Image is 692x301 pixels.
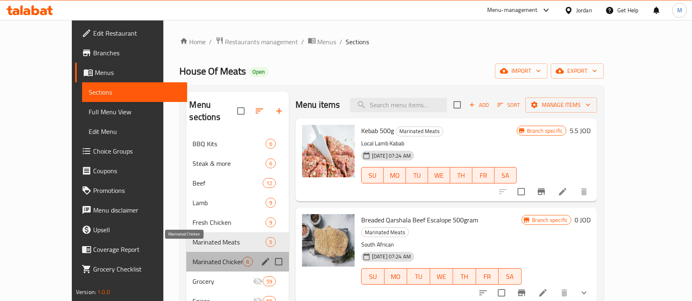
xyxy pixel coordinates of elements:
span: 6 [243,258,252,266]
span: FR [479,271,496,283]
button: TH [453,268,476,285]
button: Add [466,99,492,111]
span: [DATE] 07:24 AM [369,253,414,260]
button: SA [495,167,517,183]
p: South African [361,240,522,250]
button: Branch-specific-item [532,182,551,201]
div: Marinated Meats5 [186,232,289,252]
span: Full Menu View [89,107,181,117]
span: Upsell [93,225,181,235]
li: / [302,37,305,47]
span: Grocery [193,276,253,286]
span: Restaurants management [225,37,298,47]
a: Upsell [75,220,188,240]
span: Choice Groups [93,146,181,156]
div: Fresh Chicken9 [186,213,289,232]
h6: 0 JOD [575,214,591,226]
button: TH [450,167,472,183]
div: Jordan [576,6,592,15]
span: BBQ Kits [193,139,266,149]
div: items [266,237,276,247]
span: Sort sections [250,101,269,121]
button: SU [361,268,385,285]
span: SU [365,170,380,181]
span: TH [456,271,473,283]
span: import [502,66,541,76]
span: 1.0.0 [97,287,110,297]
span: Select section [449,96,466,113]
span: Kebab 500g [361,124,394,137]
span: 5 [266,238,275,246]
div: items [263,178,276,188]
button: import [495,63,548,79]
li: / [209,37,212,47]
span: Edit Menu [89,127,181,136]
svg: Inactive section [253,276,263,286]
span: Branches [93,48,181,58]
span: Manage items [532,100,591,110]
svg: Show Choices [579,288,589,298]
span: Coverage Report [93,244,181,254]
span: Branch specific [524,127,566,135]
span: Add item [466,99,492,111]
span: TU [409,170,425,181]
button: MO [385,268,408,285]
a: Sections [82,82,188,102]
button: FR [476,268,499,285]
div: Beef [193,178,263,188]
div: BBQ Kits6 [186,134,289,154]
button: Add section [269,101,289,121]
a: Edit Restaurant [75,23,188,43]
button: WE [430,268,453,285]
span: SA [498,170,513,181]
span: Coupons [93,166,181,176]
button: Manage items [525,97,597,113]
a: Coverage Report [75,240,188,259]
a: Choice Groups [75,141,188,161]
span: 9 [266,199,275,207]
span: WE [431,170,447,181]
div: items [266,217,276,227]
a: Full Menu View [82,102,188,122]
span: SA [502,271,518,283]
h2: Menu items [296,99,340,111]
span: Grocery Checklist [93,264,181,274]
span: Menu disclaimer [93,205,181,215]
span: SU [365,271,381,283]
a: Branches [75,43,188,63]
span: FR [476,170,491,181]
span: WE [433,271,450,283]
span: Sort items [492,99,525,111]
img: Kebab 500g [302,125,355,177]
nav: breadcrumb [180,36,604,47]
img: Breaded Qarshala Beef Escalope 500gram [302,214,355,267]
h2: Menu sections [190,99,237,123]
span: 12 [263,179,275,187]
a: Edit menu item [558,187,568,197]
button: SU [361,167,384,183]
button: delete [574,182,594,201]
span: Steak & more [193,158,266,168]
div: items [266,158,276,168]
button: MO [384,167,406,183]
button: TU [407,268,430,285]
span: export [557,66,597,76]
button: TU [406,167,428,183]
div: Marinated Meats [361,227,409,237]
span: Select all sections [232,102,250,120]
a: Menu disclaimer [75,200,188,220]
div: Steak & more6 [186,154,289,173]
div: items [263,276,276,286]
span: Menus [95,68,181,77]
div: items [266,139,276,149]
span: Sections [346,37,369,47]
li: / [340,37,343,47]
span: Sort [497,100,520,110]
span: Add [468,100,490,110]
div: Grocery59 [186,272,289,291]
span: 6 [266,140,275,148]
span: Select to update [513,183,530,200]
span: Marinated Meats [396,127,443,136]
span: House Of Meats [180,62,246,80]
